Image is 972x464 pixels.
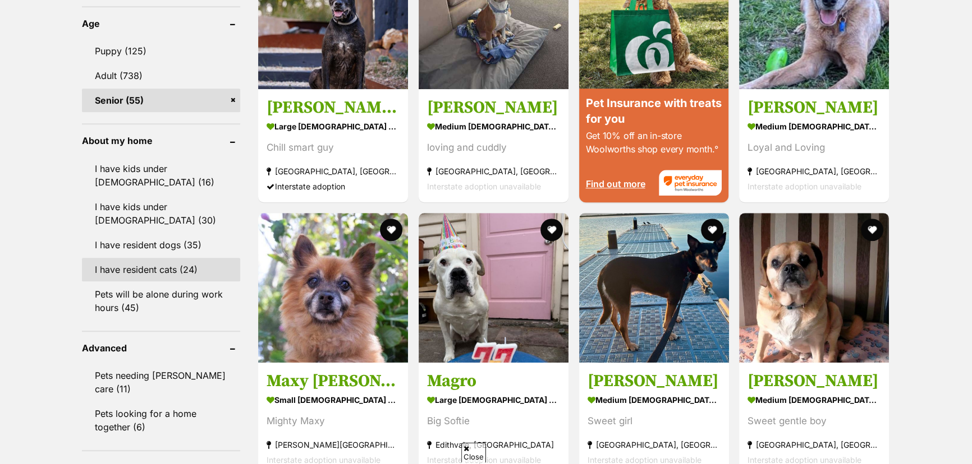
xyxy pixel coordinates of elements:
[82,89,240,112] a: Senior (55)
[579,213,729,363] img: Delia - Australian Kelpie Dog
[82,18,240,29] header: Age
[748,437,881,452] strong: [GEOGRAPHIC_DATA], [GEOGRAPHIC_DATA]
[82,157,240,194] a: I have kids under [DEMOGRAPHIC_DATA] (16)
[267,437,400,452] strong: [PERSON_NAME][GEOGRAPHIC_DATA]
[267,414,400,429] div: Mighty Maxy
[82,64,240,87] a: Adult (738)
[588,414,721,429] div: Sweet girl
[267,97,400,118] h3: [PERSON_NAME] - [DEMOGRAPHIC_DATA] Bullmastiff
[419,89,568,202] a: [PERSON_NAME] medium [DEMOGRAPHIC_DATA] Dog loving and cuddly [GEOGRAPHIC_DATA], [GEOGRAPHIC_DATA...
[419,213,568,363] img: Magro - American Bulldog
[748,414,881,429] div: Sweet gentle boy
[461,443,486,462] span: Close
[748,182,861,191] span: Interstate adoption unavailable
[267,164,400,179] strong: [GEOGRAPHIC_DATA], [GEOGRAPHIC_DATA]
[82,195,240,232] a: I have kids under [DEMOGRAPHIC_DATA] (30)
[82,233,240,257] a: I have resident dogs (35)
[748,370,881,392] h3: [PERSON_NAME]
[748,118,881,134] strong: medium [DEMOGRAPHIC_DATA] Dog
[739,213,889,363] img: Vinnie - Beagle x Pug Dog
[427,392,560,408] strong: large [DEMOGRAPHIC_DATA] Dog
[82,258,240,281] a: I have resident cats (24)
[588,370,721,392] h3: [PERSON_NAME]
[258,89,408,202] a: [PERSON_NAME] - [DEMOGRAPHIC_DATA] Bullmastiff large [DEMOGRAPHIC_DATA] Dog Chill smart guy [GEOG...
[748,140,881,155] div: Loyal and Loving
[427,97,560,118] h3: [PERSON_NAME]
[267,179,400,194] div: Interstate adoption
[748,97,881,118] h3: [PERSON_NAME]
[427,182,541,191] span: Interstate adoption unavailable
[427,437,560,452] strong: Edithvale, [GEOGRAPHIC_DATA]
[267,392,400,408] strong: small [DEMOGRAPHIC_DATA] Dog
[82,39,240,63] a: Puppy (125)
[427,370,560,392] h3: Magro
[748,392,881,408] strong: medium [DEMOGRAPHIC_DATA] Dog
[540,219,563,241] button: favourite
[82,402,240,439] a: Pets looking for a home together (6)
[861,219,883,241] button: favourite
[700,219,723,241] button: favourite
[267,118,400,134] strong: large [DEMOGRAPHIC_DATA] Dog
[588,392,721,408] strong: medium [DEMOGRAPHIC_DATA] Dog
[739,89,889,202] a: [PERSON_NAME] medium [DEMOGRAPHIC_DATA] Dog Loyal and Loving [GEOGRAPHIC_DATA], [GEOGRAPHIC_DATA]...
[267,140,400,155] div: Chill smart guy
[427,414,560,429] div: Big Softie
[427,164,560,179] strong: [GEOGRAPHIC_DATA], [GEOGRAPHIC_DATA]
[748,164,881,179] strong: [GEOGRAPHIC_DATA], [GEOGRAPHIC_DATA]
[427,118,560,134] strong: medium [DEMOGRAPHIC_DATA] Dog
[267,370,400,392] h3: Maxy [PERSON_NAME]
[427,140,560,155] div: loving and cuddly
[82,282,240,319] a: Pets will be alone during work hours (45)
[380,219,402,241] button: favourite
[258,213,408,363] img: Maxy O’Cleary - Pomeranian Dog
[82,136,240,146] header: About my home
[588,437,721,452] strong: [GEOGRAPHIC_DATA], [GEOGRAPHIC_DATA]
[82,343,240,353] header: Advanced
[82,364,240,401] a: Pets needing [PERSON_NAME] care (11)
